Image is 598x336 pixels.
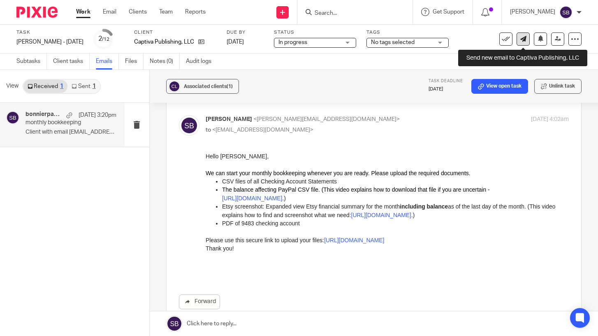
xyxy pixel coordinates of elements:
span: <[EMAIL_ADDRESS][DOMAIN_NAME]> [212,127,313,133]
span: [DATE] [227,39,244,45]
span: In progress [278,39,307,45]
label: Tags [366,29,449,36]
span: Get Support [433,9,464,15]
label: Client [134,29,216,36]
img: Pixie [16,7,58,18]
input: Search [314,10,388,17]
span: (1) [227,84,233,89]
img: svg%3E [6,111,19,124]
span: The balance affecting PayPal CSV file. (This video explains how to download that file if you are ... [16,34,284,41]
p: [DATE] 3:20pm [79,111,116,119]
div: 1 [60,83,63,89]
a: [URL][DOMAIN_NAME] [118,85,178,91]
span: No tags selected [371,39,415,45]
a: Work [76,8,90,16]
h4: bonnierpaulson, Me [25,111,62,118]
span: View [6,82,19,90]
a: Received1 [23,80,67,93]
p: CSV files of all Checking Account Statements [16,25,364,33]
label: Due by [227,29,264,36]
a: [URL][DOMAIN_NAME] [146,60,206,66]
p: Client with email [EMAIL_ADDRESS][DOMAIN_NAME]... [25,129,116,136]
a: Emails [96,53,119,70]
a: Files [125,53,144,70]
button: Associated clients(1) [166,79,239,94]
a: Sent1 [67,80,100,93]
img: svg%3E [179,115,199,136]
p: [PERSON_NAME] [510,8,555,16]
div: Bonnie Paulsen - Jul 2025 [16,38,83,46]
strong: [EMAIL_ADDRESS][DOMAIN_NAME] [42,1,141,7]
button: Unlink task [534,79,582,94]
span: [PERSON_NAME] [206,116,252,122]
a: Subtasks [16,53,47,70]
p: PDF of 9483 checking account [16,67,364,75]
p: monthly bookkeeping [25,119,98,126]
label: Task [16,29,83,36]
a: Team [159,8,173,16]
span: Associated clients [184,84,233,89]
a: Notes (0) [150,53,180,70]
label: Status [274,29,356,36]
p: Etsy screenshot: Expanded view Etsy financial summary for the month as of the last day of the mon... [16,50,364,67]
img: svg%3E [559,6,573,19]
a: Email [103,8,116,16]
p: [DATE] [429,86,463,93]
a: Clients [129,8,147,16]
div: [PERSON_NAME] - [DATE] [16,38,83,46]
a: Audit logs [186,53,218,70]
p: Captiva Publishing, LLC [134,38,194,46]
img: svg%3E [168,80,181,93]
strong: including balance [194,51,242,58]
span: Task deadline [429,79,463,83]
p: [DATE] 4:02am [531,115,569,124]
span: to [206,127,211,133]
a: Forward [179,294,220,309]
p: .) [16,42,364,50]
small: /12 [102,37,109,42]
a: Reports [185,8,206,16]
span: <[PERSON_NAME][EMAIL_ADDRESS][DOMAIN_NAME]> [253,116,400,122]
a: Client tasks [53,53,90,70]
a: View open task [471,79,528,94]
a: [URL][DOMAIN_NAME] [16,43,76,49]
div: 1 [93,83,96,89]
div: 2 [98,34,109,44]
